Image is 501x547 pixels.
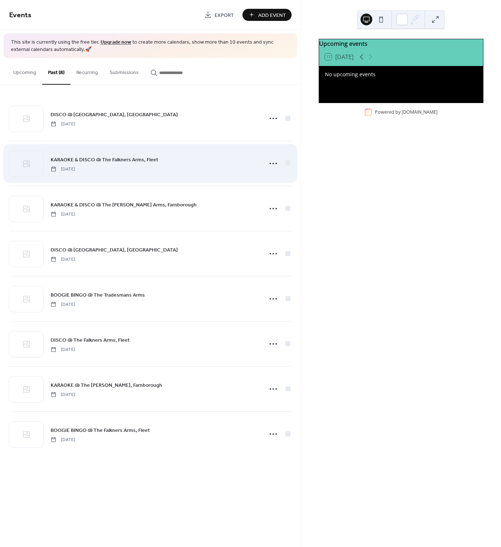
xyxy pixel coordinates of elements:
[51,336,130,344] span: DISCO @ The Falkners Arms, Fleet
[215,11,234,19] span: Export
[70,58,104,84] button: Recurring
[51,426,150,434] a: BOOGIE BINGO @ The Falkners Arms, Fleet
[51,301,75,308] span: [DATE]
[104,58,145,84] button: Submissions
[9,8,32,22] span: Events
[51,121,75,127] span: [DATE]
[51,381,162,389] a: KARAOKE @ The [PERSON_NAME], Farnborough
[258,11,286,19] span: Add Event
[51,336,130,344] a: DISCO @ The Falkners Arms, Fleet
[51,381,162,389] span: KARAOKE @ The [PERSON_NAME], Farnborough
[42,58,70,85] button: Past (8)
[51,111,178,118] span: DISCO @ [GEOGRAPHIC_DATA], [GEOGRAPHIC_DATA]
[51,391,75,398] span: [DATE]
[319,39,483,48] div: Upcoming events
[11,39,290,53] span: This site is currently using the free tier. to create more calendars, show more than 10 events an...
[51,291,145,299] a: BOOGIE BINGO @ The Tradesmans Arms
[375,109,438,115] div: Powered by
[402,109,438,115] a: [DOMAIN_NAME]
[7,58,42,84] button: Upcoming
[51,166,75,172] span: [DATE]
[325,70,477,78] div: No upcoming events
[51,436,75,443] span: [DATE]
[100,37,131,47] a: Upgrade now
[199,9,239,21] a: Export
[51,201,197,209] a: KARAOKE & DISCO @ The [PERSON_NAME] Arms, Farnborough
[51,110,178,119] a: DISCO @ [GEOGRAPHIC_DATA], [GEOGRAPHIC_DATA]
[51,155,158,164] a: KARAOKE & DISCO @ The Falkners Arms, Fleet
[242,9,292,21] button: Add Event
[51,246,178,254] a: DISCO @ [GEOGRAPHIC_DATA], [GEOGRAPHIC_DATA]
[51,346,75,353] span: [DATE]
[51,426,150,434] span: BOOGIE BINGO @ The Falkners Arms, Fleet
[51,256,75,263] span: [DATE]
[51,211,75,217] span: [DATE]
